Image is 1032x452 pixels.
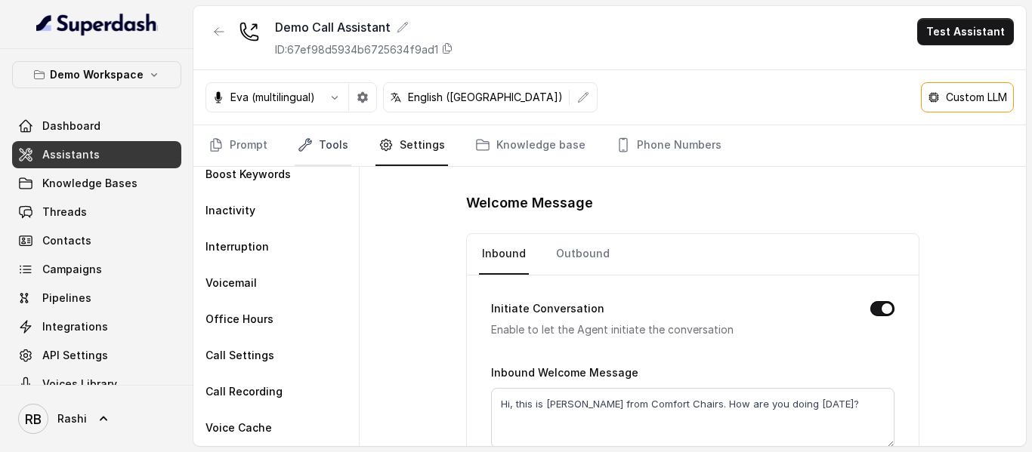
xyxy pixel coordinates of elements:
[205,384,283,399] p: Call Recording
[42,118,100,134] span: Dashboard
[42,377,117,392] span: Voices Library
[205,203,255,218] p: Inactivity
[50,66,144,84] p: Demo Workspace
[12,170,181,197] a: Knowledge Bases
[36,12,158,36] img: light.svg
[295,125,351,166] a: Tools
[275,42,438,57] p: ID: 67ef98d5934b6725634f9ad1
[42,176,137,191] span: Knowledge Bases
[12,227,181,254] a: Contacts
[12,284,181,312] a: Pipelines
[205,348,274,363] p: Call Settings
[205,125,270,166] a: Prompt
[42,233,91,248] span: Contacts
[12,398,181,440] a: Rashi
[57,411,87,426] span: Rashi
[613,125,725,166] a: Phone Numbers
[42,147,100,162] span: Assistants
[42,319,108,334] span: Integrations
[205,239,269,254] p: Interruption
[275,18,453,36] div: Demo Call Assistant
[479,234,529,275] a: Inbound
[491,300,604,318] label: Initiate Conversation
[408,90,563,105] p: English ([GEOGRAPHIC_DATA])
[12,371,181,398] a: Voices Library
[25,411,42,427] text: RB
[230,90,315,105] p: Eva (multilingual)
[472,125,589,166] a: Knowledge base
[12,256,181,283] a: Campaigns
[12,61,181,88] button: Demo Workspace
[42,204,87,220] span: Threads
[553,234,613,275] a: Outbound
[12,112,181,140] a: Dashboard
[466,191,919,215] h1: Welcome Message
[205,420,272,435] p: Voice Cache
[375,125,448,166] a: Settings
[205,312,273,327] p: Office Hours
[12,141,181,168] a: Assistants
[42,291,91,306] span: Pipelines
[491,321,846,339] p: Enable to let the Agent initiate the conversation
[42,262,102,277] span: Campaigns
[205,167,291,182] p: Boost Keywords
[946,90,1007,105] p: Custom LLM
[12,198,181,226] a: Threads
[491,366,638,379] label: Inbound Welcome Message
[491,388,895,448] textarea: Hi, this is [PERSON_NAME] from Comfort Chairs. How are you doing [DATE]?
[205,275,257,291] p: Voicemail
[917,18,1014,45] button: Test Assistant
[12,342,181,369] a: API Settings
[12,313,181,340] a: Integrations
[205,125,1014,166] nav: Tabs
[42,348,108,363] span: API Settings
[479,234,907,275] nav: Tabs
